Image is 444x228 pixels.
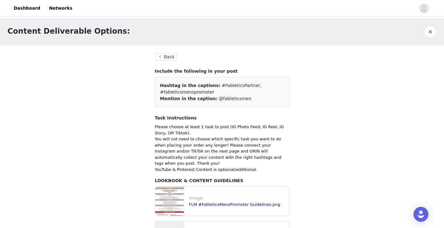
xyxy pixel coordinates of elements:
p: You will not need to choose which specific task you want to do when placing your order any longer... [155,136,289,167]
button: Back [155,53,177,61]
p: Please choose at least 1 task to post (IG Photo Feed, IG Reel, IG Story, OR Tiktok). [155,124,289,136]
span: Mention in the caption: [160,96,217,101]
div: Open Intercom Messenger [413,207,428,222]
div: avatar [421,3,427,13]
h4: Task Instructions [155,115,289,121]
p: YouTube & Pinterest Content is optional/additional. [155,167,289,173]
h4: LOOKBOOK & CONTENT GUIDELINES [155,177,289,184]
a: Networks [45,1,76,15]
h1: Content Deliverable Options: [7,26,130,37]
span: Hashtag in the captions: [160,83,221,88]
a: Dashboard [10,1,44,15]
a: FLM #FableticsMensPromoter Guidelines.png [189,202,280,207]
p: Image [189,195,287,201]
span: @fableticsmen [219,96,251,101]
h4: Include the following in your post [155,68,289,75]
img: file [155,187,184,216]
